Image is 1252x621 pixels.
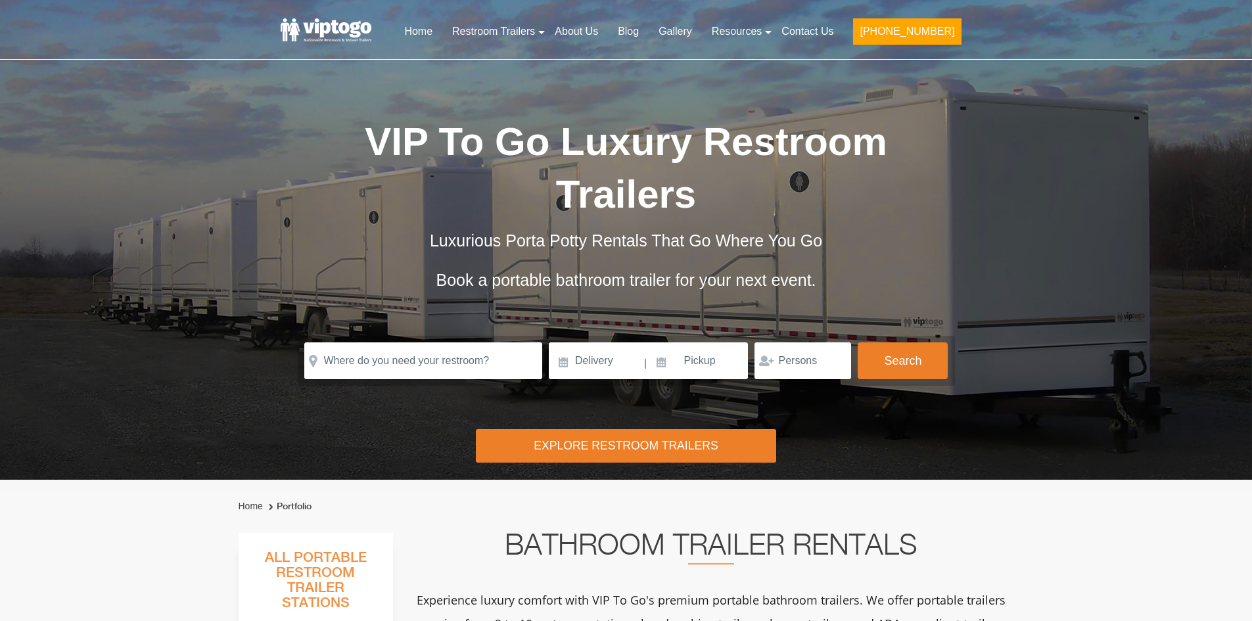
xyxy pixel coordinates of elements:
[436,271,816,289] span: Book a portable bathroom trailer for your next event.
[853,18,961,45] button: [PHONE_NUMBER]
[430,231,822,250] span: Luxurious Porta Potty Rentals That Go Where You Go
[545,17,608,46] a: About Us
[649,17,702,46] a: Gallery
[549,342,643,379] input: Delivery
[304,342,542,379] input: Where do you need your restroom?
[608,17,649,46] a: Blog
[239,501,263,511] a: Home
[644,342,647,384] span: |
[754,342,851,379] input: Persons
[411,533,1011,564] h2: Bathroom Trailer Rentals
[394,17,442,46] a: Home
[843,17,971,53] a: [PHONE_NUMBER]
[858,342,948,379] button: Search
[772,17,843,46] a: Contact Us
[476,429,776,463] div: Explore Restroom Trailers
[649,342,749,379] input: Pickup
[442,17,545,46] a: Restroom Trailers
[266,499,312,515] li: Portfolio
[365,120,887,216] span: VIP To Go Luxury Restroom Trailers
[702,17,772,46] a: Resources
